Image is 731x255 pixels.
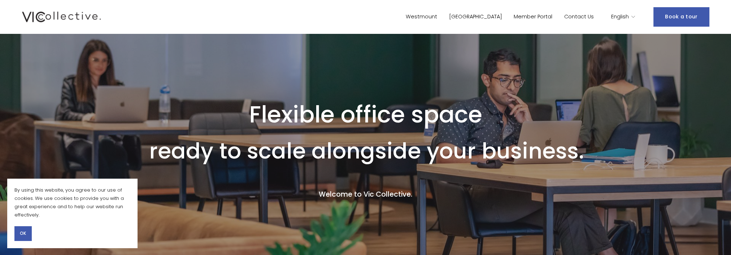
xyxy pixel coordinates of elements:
[514,12,552,22] a: Member Portal
[14,186,130,219] p: By using this website, you agree to our use of cookies. We use cookies to provide you with a grea...
[7,179,137,248] section: Cookie banner
[149,190,582,200] h4: Welcome to Vic Collective.
[653,7,709,26] a: Book a tour
[406,12,437,22] a: Westmount
[14,226,31,241] button: OK
[149,100,582,129] h1: Flexible office space
[22,10,101,24] img: Vic Collective
[149,140,584,162] h1: ready to scale alongside your business.
[449,12,502,22] a: [GEOGRAPHIC_DATA]
[611,12,636,22] div: language picker
[20,230,26,237] span: OK
[611,12,629,22] span: English
[564,12,593,22] a: Contact Us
